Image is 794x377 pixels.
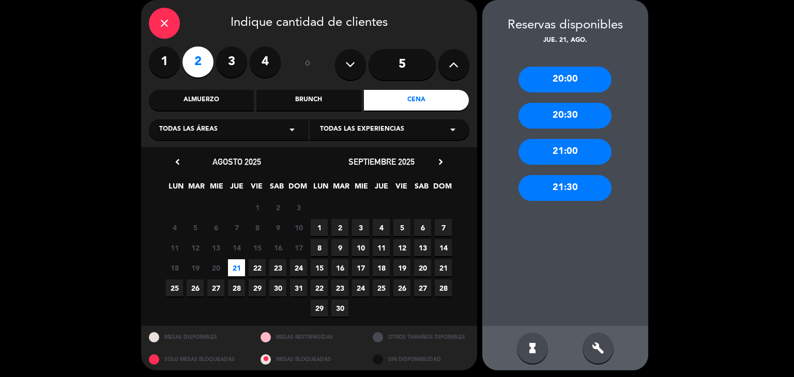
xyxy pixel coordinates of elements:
span: 14 [228,239,245,256]
span: VIE [248,180,265,197]
span: 6 [414,219,431,236]
span: 21 [435,259,452,276]
div: Reservas disponibles [482,15,648,36]
span: 5 [393,219,410,236]
span: LUN [167,180,185,197]
span: 28 [435,279,452,296]
span: 20 [414,259,431,276]
span: 29 [249,279,266,296]
span: 7 [228,219,245,236]
i: arrow_drop_down [447,123,459,136]
span: 11 [166,239,183,256]
span: septiembre 2025 [348,156,415,167]
span: 16 [269,239,286,256]
span: JUE [228,180,245,197]
span: 10 [352,239,369,256]
span: MAR [332,180,349,197]
div: OTROS TAMAÑOS DIPONIBLES [365,326,477,348]
span: 23 [269,259,286,276]
span: 15 [311,259,328,276]
span: 26 [393,279,410,296]
div: Almuerzo [149,90,254,111]
div: MESAS BLOQUEADAS [253,348,365,370]
span: 3 [290,199,307,216]
span: 2 [331,219,348,236]
span: 30 [269,279,286,296]
span: 15 [249,239,266,256]
span: 10 [290,219,307,236]
span: Todas las experiencias [320,124,404,135]
i: close [158,17,171,29]
span: 13 [414,239,431,256]
div: Cena [364,90,469,111]
span: 25 [166,279,183,296]
span: LUN [312,180,329,197]
div: MESAS DISPONIBLES [141,326,253,348]
span: SAB [268,180,285,197]
label: 1 [149,46,180,77]
span: 8 [249,219,266,236]
span: 9 [331,239,348,256]
span: 9 [269,219,286,236]
span: 22 [311,279,328,296]
span: 5 [187,219,204,236]
span: 25 [373,279,390,296]
span: 31 [290,279,307,296]
span: 14 [435,239,452,256]
span: 6 [207,219,224,236]
span: agosto 2025 [212,156,261,167]
label: 2 [182,46,213,77]
span: 22 [249,259,266,276]
span: 24 [352,279,369,296]
span: 7 [435,219,452,236]
span: 18 [373,259,390,276]
span: SAB [413,180,430,197]
span: MIE [208,180,225,197]
span: 1 [311,219,328,236]
span: MAR [188,180,205,197]
span: 27 [207,279,224,296]
span: 8 [311,239,328,256]
span: 1 [249,199,266,216]
span: 19 [187,259,204,276]
span: 26 [187,279,204,296]
i: chevron_right [435,156,446,167]
div: jue. 21, ago. [482,36,648,46]
span: 28 [228,279,245,296]
div: MESAS RESTRINGIDAS [253,326,365,348]
span: 11 [373,239,390,256]
span: Todas las áreas [159,124,218,135]
span: 4 [166,219,183,236]
span: DOM [288,180,306,197]
label: 4 [250,46,281,77]
div: 20:00 [518,67,612,92]
i: build [592,342,604,354]
span: 2 [269,199,286,216]
div: SIN DISPONIBILIDAD [365,348,477,370]
span: 3 [352,219,369,236]
div: ó [291,46,325,83]
span: 24 [290,259,307,276]
span: 21 [228,259,245,276]
div: 21:30 [518,175,612,201]
div: 21:00 [518,139,612,165]
i: chevron_left [172,156,183,167]
span: VIE [393,180,410,197]
span: 29 [311,300,328,317]
div: Indique cantidad de clientes [149,8,469,39]
span: 12 [187,239,204,256]
div: 20:30 [518,103,612,129]
label: 3 [216,46,247,77]
div: SOLO MESAS BLOQUEADAS [141,348,253,370]
div: Brunch [256,90,361,111]
span: 30 [331,300,348,317]
span: 4 [373,219,390,236]
span: DOM [433,180,450,197]
span: MIE [353,180,370,197]
span: JUE [373,180,390,197]
span: 23 [331,279,348,296]
i: hourglass_full [526,342,539,354]
span: 20 [207,259,224,276]
i: arrow_drop_down [286,123,298,136]
span: 27 [414,279,431,296]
